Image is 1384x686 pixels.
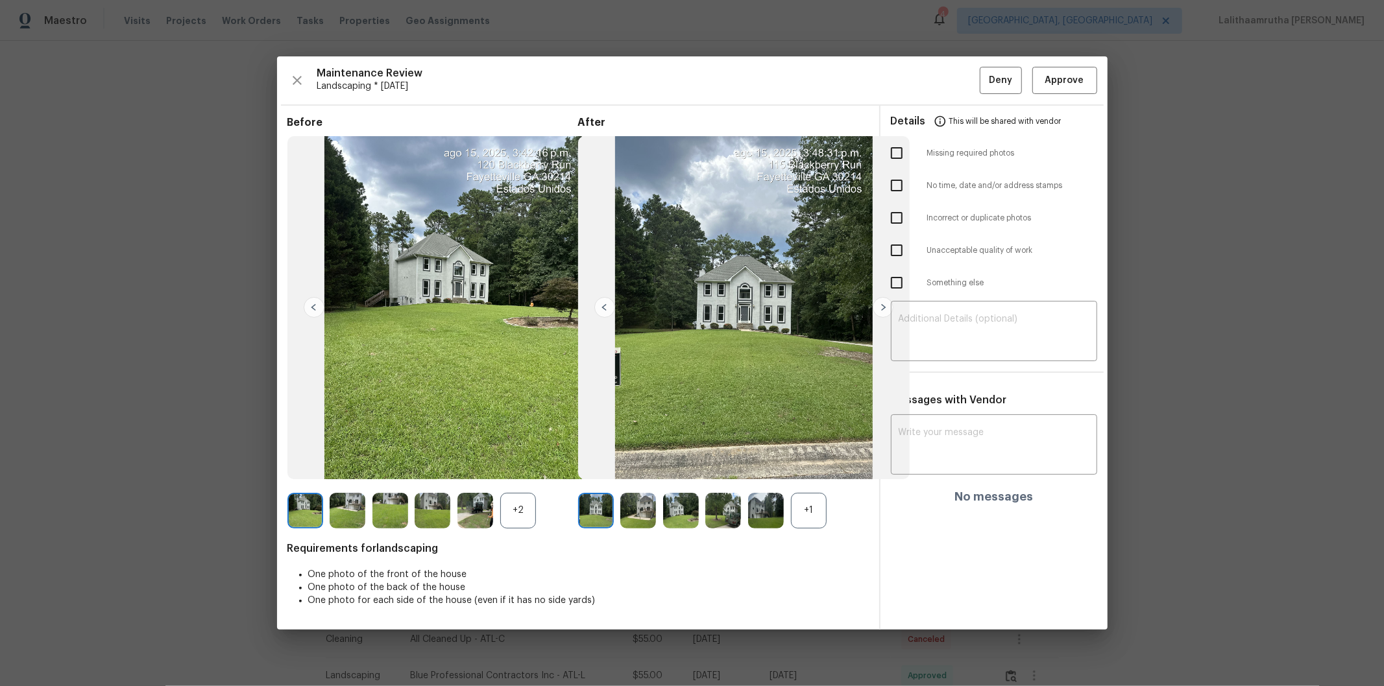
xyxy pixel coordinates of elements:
[989,73,1012,89] span: Deny
[791,493,827,528] div: +1
[308,581,869,594] li: One photo of the back of the house
[880,234,1108,266] div: Unacceptable quality of work
[500,493,536,528] div: +2
[927,180,1097,191] span: No time, date and/or address stamps
[308,568,869,581] li: One photo of the front of the house
[880,169,1108,202] div: No time, date and/or address stamps
[304,297,324,318] img: left-chevron-button-url
[317,67,980,80] span: Maintenance Review
[287,116,578,129] span: Before
[954,490,1033,503] h4: No messages
[891,106,926,137] span: Details
[1045,73,1084,89] span: Approve
[873,297,893,318] img: right-chevron-button-url
[308,594,869,607] li: One photo for each side of the house (even if it has no side yards)
[980,67,1022,95] button: Deny
[578,116,869,129] span: After
[927,148,1097,159] span: Missing required photos
[949,106,1062,137] span: This will be shared with vendor
[880,266,1108,299] div: Something else
[927,213,1097,224] span: Incorrect or duplicate photos
[927,278,1097,289] span: Something else
[927,245,1097,256] span: Unacceptable quality of work
[891,395,1007,405] span: Messages with Vendor
[317,80,980,93] span: Landscaping * [DATE]
[880,202,1108,234] div: Incorrect or duplicate photos
[287,542,869,555] span: Requirements for landscaping
[594,297,615,318] img: left-chevron-button-url
[1032,67,1097,95] button: Approve
[880,137,1108,169] div: Missing required photos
